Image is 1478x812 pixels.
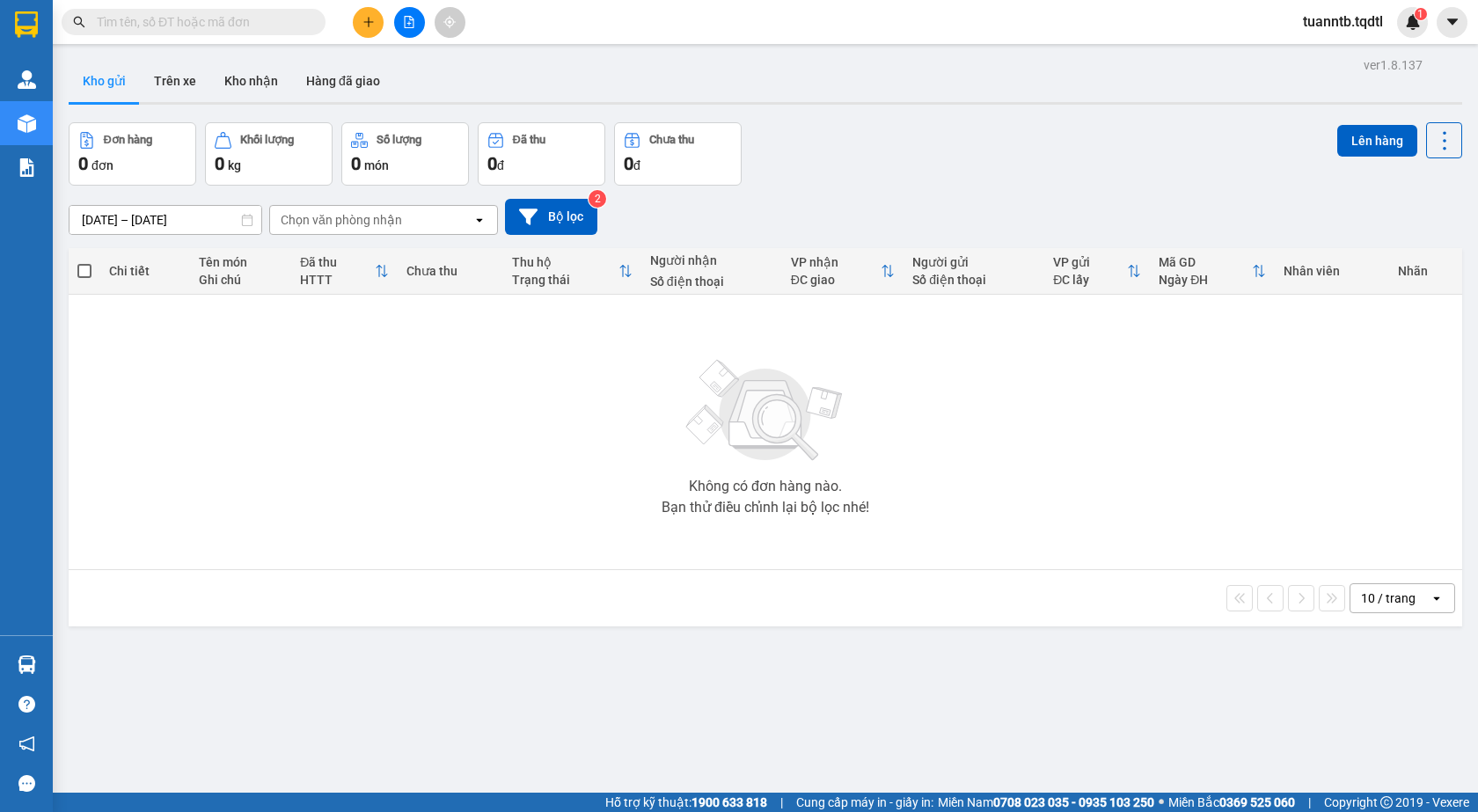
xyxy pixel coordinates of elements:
div: Đã thu [300,255,374,269]
div: Bạn thử điều chỉnh lại bộ lọc nhé! [662,501,869,515]
th: Toggle SortBy [1044,248,1150,295]
span: message [18,775,35,792]
div: Số điện thoại [650,274,773,289]
span: đơn [91,158,113,172]
img: icon-new-feature [1405,14,1421,30]
span: Miền Nam [938,793,1154,812]
input: Tìm tên, số ĐT hoặc mã đơn [97,12,304,32]
button: caret-down [1437,7,1467,38]
span: đ [633,158,640,172]
button: Bộ lọc [505,199,597,235]
button: Kho nhận [210,60,292,102]
img: solution-icon [18,158,36,177]
sup: 2 [589,190,606,208]
span: 0 [351,153,361,174]
img: logo-vxr [15,11,38,38]
div: Đơn hàng [104,134,152,146]
div: Chọn văn phòng nhận [281,211,402,229]
span: ⚪️ [1159,799,1164,806]
th: Toggle SortBy [503,248,641,295]
span: plus [362,16,375,28]
div: VP gửi [1053,255,1127,269]
button: Đã thu0đ [478,122,605,186]
span: 0 [78,153,88,174]
div: Chưa thu [406,264,494,278]
div: Trạng thái [512,273,618,287]
span: aim [443,16,456,28]
span: 0 [215,153,224,174]
div: Tên món [199,255,283,269]
th: Toggle SortBy [291,248,397,295]
button: file-add [394,7,425,38]
div: ĐC lấy [1053,273,1127,287]
button: plus [353,7,384,38]
span: | [1308,793,1311,812]
div: Không có đơn hàng nào. [689,479,842,494]
div: Mã GD [1159,255,1252,269]
div: Số lượng [377,134,421,146]
sup: 1 [1415,8,1427,20]
span: đ [497,158,504,172]
span: notification [18,735,35,752]
svg: open [1430,591,1444,605]
span: tuanntb.tqdtl [1289,11,1397,33]
div: Đã thu [513,134,545,146]
th: Toggle SortBy [1150,248,1275,295]
strong: 0708 023 035 - 0935 103 250 [993,795,1154,809]
div: Ngày ĐH [1159,273,1252,287]
span: Miền Bắc [1168,793,1295,812]
span: Hỗ trợ kỹ thuật: [605,793,767,812]
button: Số lượng0món [341,122,469,186]
span: search [73,16,85,28]
div: Ghi chú [199,273,283,287]
button: Lên hàng [1337,125,1417,157]
strong: 0369 525 060 [1219,795,1295,809]
button: aim [435,7,465,38]
span: caret-down [1445,14,1460,30]
div: ver 1.8.137 [1364,55,1423,75]
button: Khối lượng0kg [205,122,333,186]
button: Hàng đã giao [292,60,394,102]
div: Nhân viên [1284,264,1379,278]
button: Đơn hàng0đơn [69,122,196,186]
span: question-circle [18,696,35,713]
button: Kho gửi [69,60,140,102]
span: 0 [624,153,633,174]
img: warehouse-icon [18,655,36,674]
div: Người nhận [650,253,773,267]
span: 0 [487,153,497,174]
th: Toggle SortBy [782,248,904,295]
div: Chưa thu [649,134,694,146]
div: HTTT [300,273,374,287]
div: Số điện thoại [912,273,1035,287]
span: copyright [1380,796,1393,808]
svg: open [472,213,487,227]
span: file-add [403,16,415,28]
div: Thu hộ [512,255,618,269]
span: món [364,158,389,172]
img: warehouse-icon [18,114,36,133]
img: warehouse-icon [18,70,36,89]
img: svg+xml;base64,PHN2ZyBjbGFzcz0ibGlzdC1wbHVnX19zdmciIHhtbG5zPSJodHRwOi8vd3d3LnczLm9yZy8yMDAwL3N2Zy... [677,349,853,472]
button: Chưa thu0đ [614,122,742,186]
div: VP nhận [791,255,882,269]
strong: 1900 633 818 [691,795,767,809]
span: 1 [1417,8,1423,20]
span: Cung cấp máy in - giấy in: [796,793,933,812]
div: Khối lượng [240,134,294,146]
span: | [780,793,783,812]
div: Nhãn [1398,264,1453,278]
div: 10 / trang [1361,589,1416,607]
button: Trên xe [140,60,210,102]
input: Select a date range. [70,206,261,234]
div: Người gửi [912,255,1035,269]
div: Chi tiết [109,264,181,278]
div: ĐC giao [791,273,882,287]
span: kg [228,158,241,172]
